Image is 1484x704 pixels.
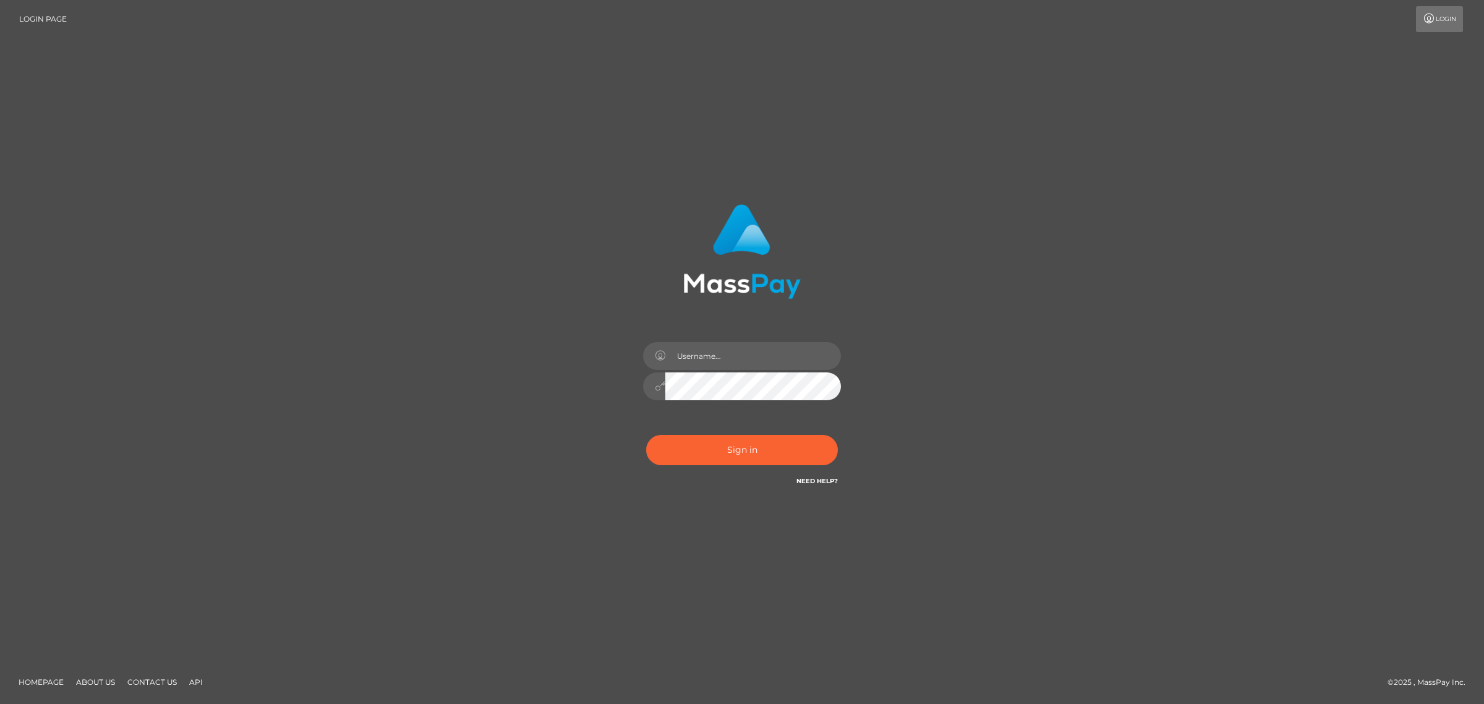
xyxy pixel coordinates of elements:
a: API [184,672,208,692]
a: About Us [71,672,120,692]
a: Contact Us [122,672,182,692]
div: © 2025 , MassPay Inc. [1388,676,1475,689]
a: Homepage [14,672,69,692]
a: Login [1416,6,1463,32]
button: Sign in [646,435,838,465]
a: Login Page [19,6,67,32]
img: MassPay Login [683,204,801,299]
a: Need Help? [796,477,838,485]
input: Username... [665,342,841,370]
